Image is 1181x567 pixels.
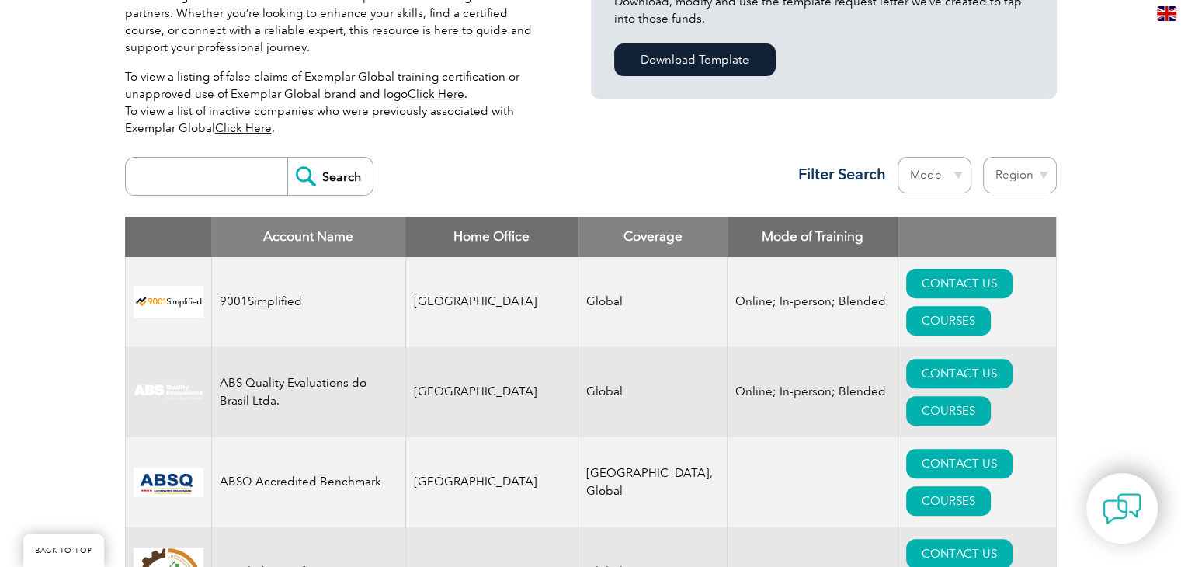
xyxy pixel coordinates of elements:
a: Download Template [614,43,776,76]
img: c92924ac-d9bc-ea11-a814-000d3a79823d-logo.jpg [134,384,203,401]
th: Home Office: activate to sort column ascending [405,217,578,257]
img: cc24547b-a6e0-e911-a812-000d3a795b83-logo.png [134,468,203,497]
a: COURSES [906,306,991,336]
a: CONTACT US [906,269,1013,298]
img: 37c9c059-616f-eb11-a812-002248153038-logo.png [134,286,203,318]
td: Global [578,257,728,347]
td: [GEOGRAPHIC_DATA] [405,437,578,527]
th: Coverage: activate to sort column ascending [578,217,728,257]
td: ABS Quality Evaluations do Brasil Ltda. [211,347,405,437]
td: [GEOGRAPHIC_DATA] [405,347,578,437]
td: Global [578,347,728,437]
input: Search [287,158,373,195]
h3: Filter Search [789,165,886,184]
th: Account Name: activate to sort column descending [211,217,405,257]
td: 9001Simplified [211,257,405,347]
td: [GEOGRAPHIC_DATA] [405,257,578,347]
td: ABSQ Accredited Benchmark [211,437,405,527]
th: : activate to sort column ascending [898,217,1056,257]
a: BACK TO TOP [23,534,104,567]
td: Online; In-person; Blended [728,347,898,437]
img: en [1157,6,1176,21]
a: COURSES [906,486,991,516]
a: CONTACT US [906,359,1013,388]
td: [GEOGRAPHIC_DATA], Global [578,437,728,527]
img: contact-chat.png [1103,489,1141,528]
a: Click Here [408,87,464,101]
th: Mode of Training: activate to sort column ascending [728,217,898,257]
p: To view a listing of false claims of Exemplar Global training certification or unapproved use of ... [125,68,544,137]
td: Online; In-person; Blended [728,257,898,347]
a: CONTACT US [906,449,1013,478]
a: Click Here [215,121,272,135]
a: COURSES [906,396,991,426]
